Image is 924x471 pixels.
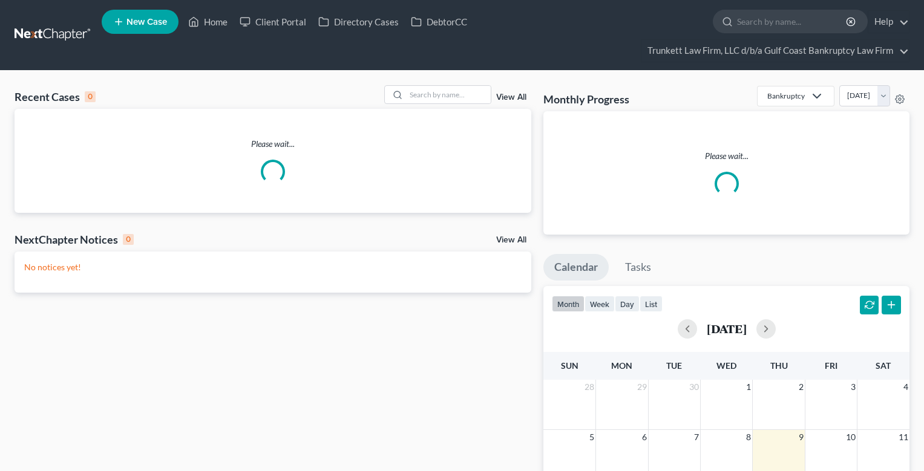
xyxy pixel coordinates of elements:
a: View All [496,93,526,102]
a: View All [496,236,526,244]
span: Thu [770,360,788,371]
span: 2 [798,380,805,394]
span: Fri [825,360,837,371]
div: NextChapter Notices [15,232,134,247]
span: 29 [636,380,648,394]
a: DebtorCC [405,11,473,33]
h2: [DATE] [707,322,747,335]
span: Sun [561,360,578,371]
span: 5 [588,430,595,444]
span: 1 [745,380,752,394]
div: 0 [85,91,96,102]
span: 30 [688,380,700,394]
input: Search by name... [406,86,491,103]
a: Help [868,11,909,33]
span: 6 [641,430,648,444]
button: day [615,296,640,312]
p: Please wait... [553,150,900,162]
h3: Monthly Progress [543,92,629,106]
span: Mon [611,360,632,371]
span: 10 [845,430,857,444]
div: 0 [123,234,134,245]
div: Recent Cases [15,89,96,104]
span: 4 [902,380,909,394]
span: New Case [126,18,167,27]
a: Home [182,11,234,33]
a: Directory Cases [312,11,405,33]
span: 11 [897,430,909,444]
span: Sat [876,360,891,371]
span: Tue [666,360,682,371]
div: Bankruptcy [767,91,805,101]
span: 8 [745,430,752,444]
p: Please wait... [15,138,531,150]
span: 28 [583,380,595,394]
a: Trunkett Law Firm, LLC d/b/a Gulf Coast Bankruptcy Law Firm [641,40,909,62]
button: month [552,296,585,312]
span: 3 [850,380,857,394]
a: Tasks [614,254,662,281]
p: No notices yet! [24,261,522,273]
input: Search by name... [737,10,848,33]
span: Wed [716,360,736,371]
span: 7 [693,430,700,444]
a: Calendar [543,254,609,281]
a: Client Portal [234,11,312,33]
span: 9 [798,430,805,444]
button: list [640,296,663,312]
button: week [585,296,615,312]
